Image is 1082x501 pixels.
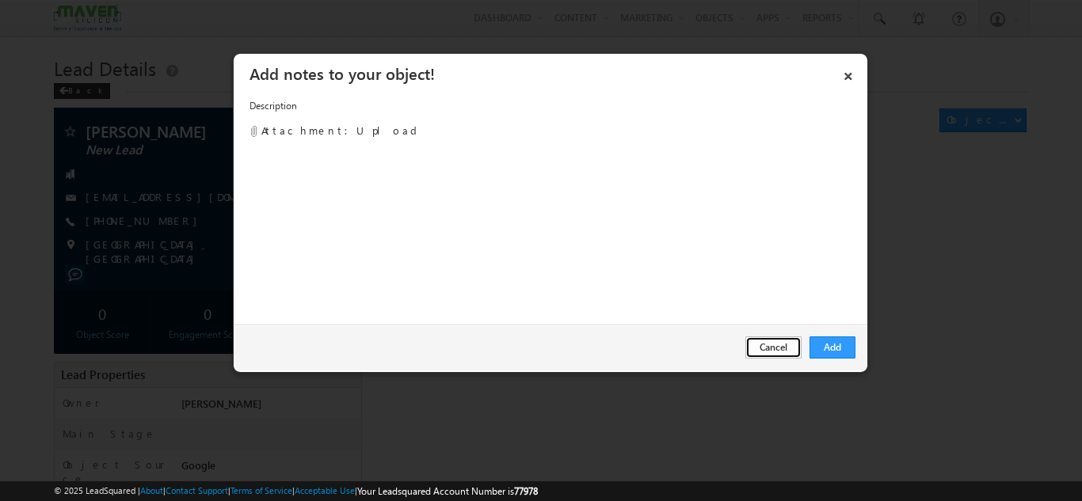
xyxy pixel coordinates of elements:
[250,99,852,113] label: Description
[250,123,358,139] span: Attachment:
[810,336,855,359] button: Add
[140,485,163,495] a: About
[250,123,852,138] div: Upload
[250,59,862,87] h3: Add notes to your object!
[166,485,228,495] a: Contact Support
[514,485,538,497] span: 77978
[230,485,292,495] a: Terms of Service
[357,485,538,497] span: Your Leadsquared Account Number is
[54,484,538,499] span: © 2025 LeadSquared | | | | |
[745,336,802,359] button: Cancel
[295,485,355,495] a: Acceptable Use
[835,59,862,87] a: ×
